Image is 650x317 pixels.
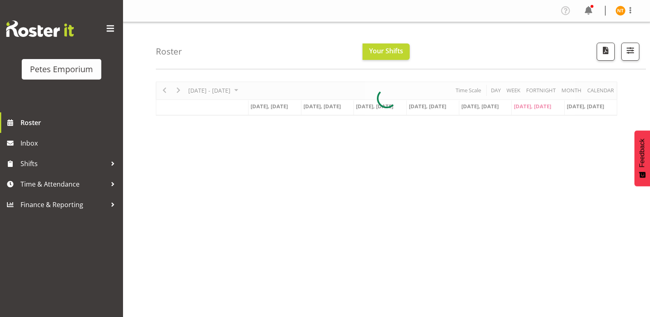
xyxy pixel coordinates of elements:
[369,46,403,55] span: Your Shifts
[21,137,119,149] span: Inbox
[597,43,615,61] button: Download a PDF of the roster according to the set date range.
[21,178,107,190] span: Time & Attendance
[6,21,74,37] img: Rosterit website logo
[621,43,639,61] button: Filter Shifts
[156,47,182,56] h4: Roster
[634,130,650,186] button: Feedback - Show survey
[616,6,625,16] img: nicole-thomson8388.jpg
[21,157,107,170] span: Shifts
[363,43,410,60] button: Your Shifts
[21,198,107,211] span: Finance & Reporting
[639,139,646,167] span: Feedback
[30,63,93,75] div: Petes Emporium
[21,116,119,129] span: Roster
